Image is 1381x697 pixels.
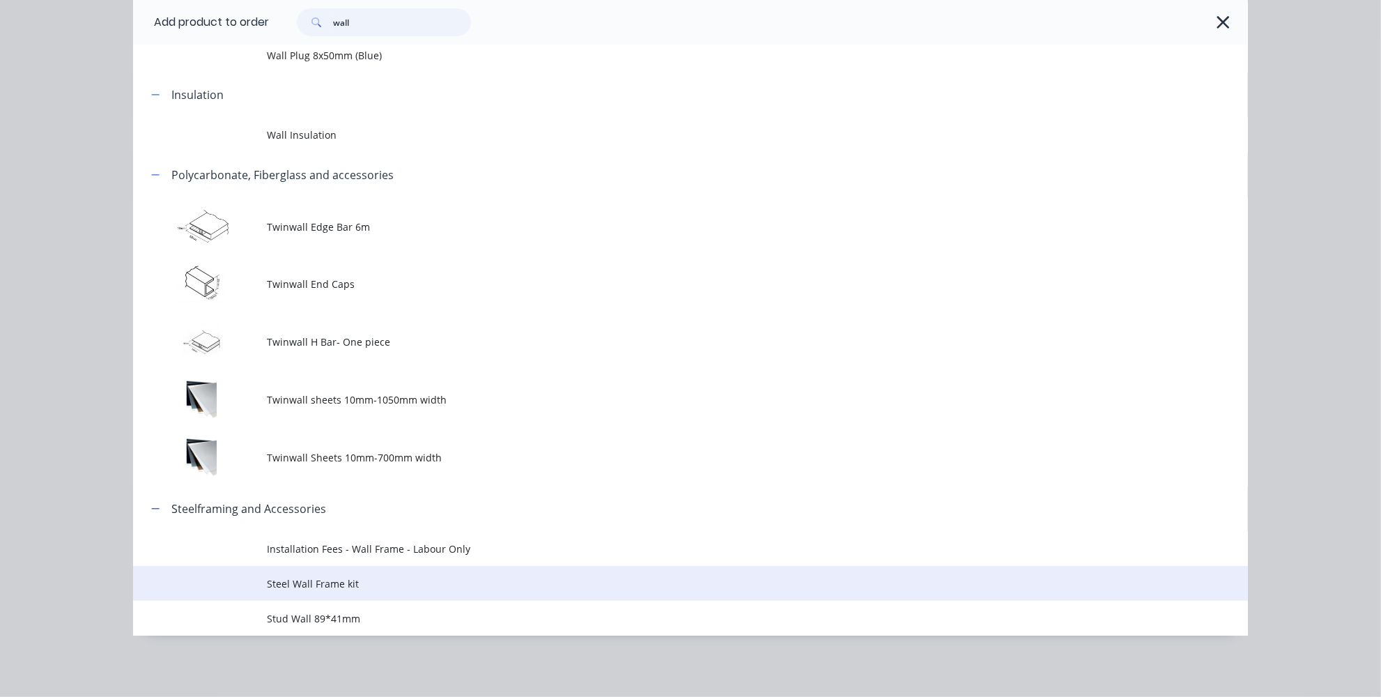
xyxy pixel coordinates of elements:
[267,335,1051,349] span: Twinwall H Bar- One piece
[267,576,1051,591] span: Steel Wall Frame kit
[267,542,1051,556] span: Installation Fees - Wall Frame - Labour Only
[171,86,224,103] div: Insulation
[267,611,1051,626] span: Stud Wall 89*41mm
[267,277,1051,291] span: Twinwall End Caps
[171,167,394,183] div: Polycarbonate, Fiberglass and accessories
[267,128,1051,142] span: Wall Insulation
[267,48,1051,63] span: Wall Plug 8x50mm (Blue)
[267,220,1051,234] span: Twinwall Edge Bar 6m
[267,392,1051,407] span: Twinwall sheets 10mm-1050mm width
[171,500,326,517] div: Steelframing and Accessories
[267,450,1051,465] span: Twinwall Sheets 10mm-700mm width
[333,8,471,36] input: Search...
